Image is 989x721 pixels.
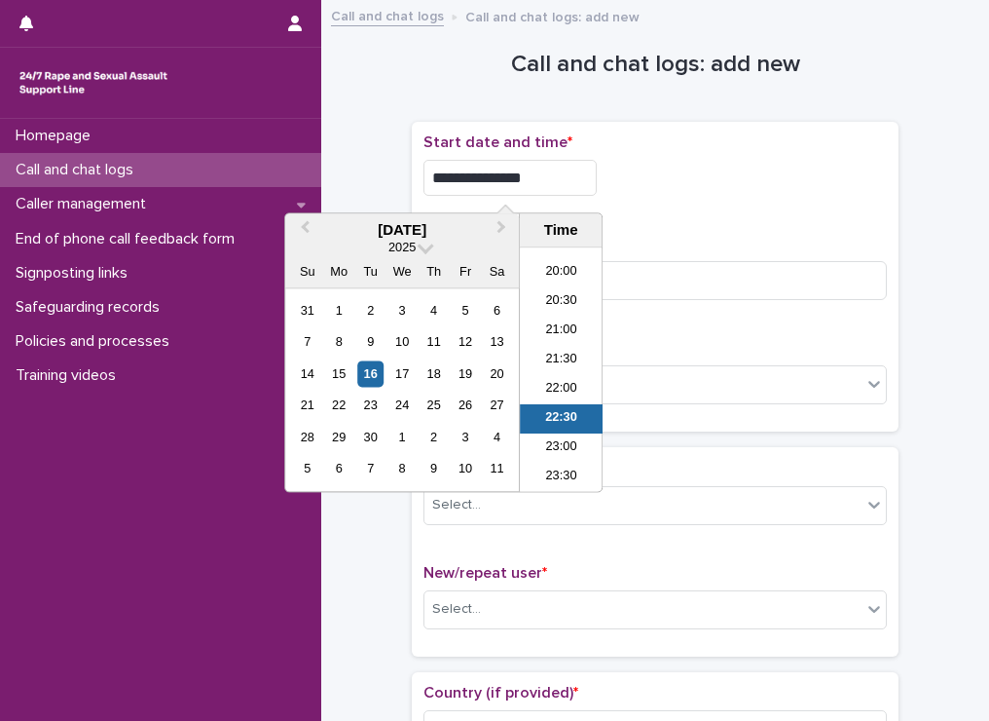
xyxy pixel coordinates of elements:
[453,456,479,482] div: Choose Friday, October 10th, 2025
[484,360,510,387] div: Choose Saturday, September 20th, 2025
[294,456,320,482] div: Choose Sunday, October 5th, 2025
[357,360,384,387] div: Choose Tuesday, September 16th, 2025
[357,424,384,450] div: Choose Tuesday, September 30th, 2025
[294,329,320,356] div: Choose Sunday, September 7th, 2025
[421,456,447,482] div: Choose Thursday, October 9th, 2025
[421,360,447,387] div: Choose Thursday, September 18th, 2025
[357,329,384,356] div: Choose Tuesday, September 9th, 2025
[453,297,479,323] div: Choose Friday, September 5th, 2025
[453,259,479,285] div: Fr
[389,259,416,285] div: We
[16,63,171,102] img: rhQMoQhaT3yELyF149Cw
[484,393,510,419] div: Choose Saturday, September 27th, 2025
[285,221,519,239] div: [DATE]
[525,221,597,239] div: Time
[389,360,416,387] div: Choose Wednesday, September 17th, 2025
[357,297,384,323] div: Choose Tuesday, September 2nd, 2025
[520,288,603,318] li: 20:30
[331,4,444,26] a: Call and chat logs
[520,259,603,288] li: 20:00
[8,264,143,283] p: Signposting links
[421,393,447,419] div: Choose Thursday, September 25th, 2025
[294,259,320,285] div: Su
[326,297,352,323] div: Choose Monday, September 1st, 2025
[8,195,162,213] p: Caller management
[423,685,578,701] span: Country (if provided)
[520,435,603,464] li: 23:00
[388,241,416,255] span: 2025
[421,424,447,450] div: Choose Thursday, October 2nd, 2025
[8,366,131,385] p: Training videos
[287,215,318,247] button: Previous Month
[8,230,250,248] p: End of phone call feedback form
[453,393,479,419] div: Choose Friday, September 26th, 2025
[520,376,603,405] li: 22:00
[453,360,479,387] div: Choose Friday, September 19th, 2025
[484,297,510,323] div: Choose Saturday, September 6th, 2025
[357,456,384,482] div: Choose Tuesday, October 7th, 2025
[488,215,519,247] button: Next Month
[412,51,898,79] h1: Call and chat logs: add new
[294,360,320,387] div: Choose Sunday, September 14th, 2025
[423,134,572,150] span: Start date and time
[453,424,479,450] div: Choose Friday, October 3rd, 2025
[294,297,320,323] div: Choose Sunday, August 31st, 2025
[453,329,479,356] div: Choose Friday, September 12th, 2025
[357,259,384,285] div: Tu
[326,424,352,450] div: Choose Monday, September 29th, 2025
[326,393,352,419] div: Choose Monday, September 22nd, 2025
[421,259,447,285] div: Th
[294,424,320,450] div: Choose Sunday, September 28th, 2025
[484,456,510,482] div: Choose Saturday, October 11th, 2025
[520,347,603,376] li: 21:30
[421,297,447,323] div: Choose Thursday, September 4th, 2025
[326,456,352,482] div: Choose Monday, October 6th, 2025
[389,297,416,323] div: Choose Wednesday, September 3rd, 2025
[389,393,416,419] div: Choose Wednesday, September 24th, 2025
[389,456,416,482] div: Choose Wednesday, October 8th, 2025
[357,393,384,419] div: Choose Tuesday, September 23rd, 2025
[8,161,149,179] p: Call and chat logs
[432,495,481,515] div: Select...
[8,332,185,351] p: Policies and processes
[326,259,352,285] div: Mo
[389,329,416,356] div: Choose Wednesday, September 10th, 2025
[292,295,513,485] div: month 2025-09
[423,565,547,581] span: New/repeat user
[389,424,416,450] div: Choose Wednesday, October 1st, 2025
[465,5,640,26] p: Call and chat logs: add new
[8,127,106,145] p: Homepage
[520,464,603,493] li: 23:30
[432,599,481,620] div: Select...
[484,329,510,356] div: Choose Saturday, September 13th, 2025
[326,360,352,387] div: Choose Monday, September 15th, 2025
[326,329,352,356] div: Choose Monday, September 8th, 2025
[8,298,175,317] p: Safeguarding records
[484,259,510,285] div: Sa
[520,318,603,347] li: 21:00
[484,424,510,450] div: Choose Saturday, October 4th, 2025
[421,329,447,356] div: Choose Thursday, September 11th, 2025
[294,393,320,419] div: Choose Sunday, September 21st, 2025
[520,405,603,435] li: 22:30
